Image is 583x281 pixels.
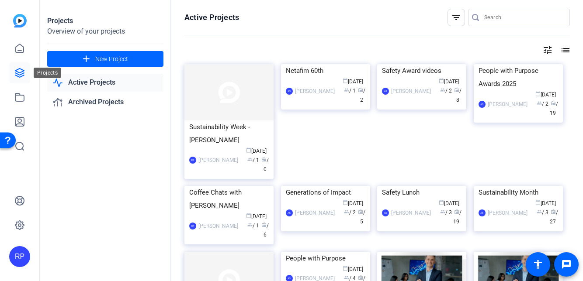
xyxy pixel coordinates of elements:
span: calendar_today [246,213,251,218]
span: [DATE] [343,79,363,85]
div: RP [189,157,196,164]
span: calendar_today [439,78,444,83]
span: radio [454,87,459,93]
span: [DATE] [439,200,459,206]
span: radio [261,157,267,162]
span: [DATE] [535,200,556,206]
span: calendar_today [343,266,348,271]
span: calendar_today [535,91,541,96]
div: [PERSON_NAME] [391,87,431,96]
mat-icon: tune [542,45,553,55]
span: group [247,157,253,162]
span: / 2 [344,209,356,216]
span: group [344,87,349,93]
span: / 19 [453,209,462,225]
span: calendar_today [246,147,251,153]
span: group [440,87,445,93]
span: group [247,222,253,227]
div: Netafim 60th [286,64,365,77]
div: [PERSON_NAME] [488,100,527,109]
div: Overview of your projects [47,26,163,37]
div: People with Purpose Awards 2025 [479,64,558,90]
div: [PERSON_NAME] [295,209,335,217]
span: / 6 [261,223,269,238]
span: / 1 [344,88,356,94]
span: calendar_today [343,200,348,205]
mat-icon: add [81,54,92,65]
div: Sustainability Week - [PERSON_NAME] [189,120,269,147]
img: blue-gradient.svg [13,14,27,27]
span: radio [261,222,267,227]
mat-icon: message [561,259,572,270]
span: group [537,100,542,106]
span: / 1 [247,157,259,163]
div: Projects [47,16,163,26]
div: Generations of Impact [286,186,365,199]
span: group [537,209,542,214]
span: [DATE] [246,148,267,154]
div: Projects [34,68,61,78]
span: / 3 [537,209,548,216]
a: Archived Projects [47,93,163,111]
span: / 1 [247,223,259,229]
span: radio [454,209,459,214]
span: [DATE] [343,266,363,272]
div: [PERSON_NAME] [295,87,335,96]
span: radio [358,87,363,93]
button: New Project [47,51,163,67]
span: / 19 [550,101,558,116]
span: radio [358,275,363,280]
span: [DATE] [343,200,363,206]
div: AS [382,88,389,95]
div: RP [189,223,196,230]
span: group [344,275,349,280]
span: / 2 [358,88,365,103]
span: radio [551,209,556,214]
div: AS [286,88,293,95]
span: / 0 [261,157,269,172]
span: / 27 [550,209,558,225]
a: Active Projects [47,74,163,92]
div: [PERSON_NAME] [488,209,527,217]
div: Sustainability Month [479,186,558,199]
span: / 3 [440,209,452,216]
h1: Active Projects [184,12,239,23]
span: / 2 [440,88,452,94]
span: group [344,209,349,214]
div: Coffee Chats with [PERSON_NAME] [189,186,269,212]
span: [DATE] [246,213,267,219]
div: Safety Award videos [382,64,462,77]
div: Safety Lunch [382,186,462,199]
input: Search [484,12,563,23]
span: / 8 [454,88,462,103]
div: RP [9,246,30,267]
mat-icon: filter_list [451,12,462,23]
div: [PERSON_NAME] [198,222,238,230]
span: [DATE] [535,92,556,98]
span: New Project [95,55,128,64]
span: / 2 [537,101,548,107]
div: AS [382,209,389,216]
span: group [440,209,445,214]
div: People with Purpose [286,252,365,265]
span: calendar_today [343,78,348,83]
mat-icon: list [559,45,570,55]
span: radio [358,209,363,214]
div: AS [479,101,486,108]
div: [PERSON_NAME] [198,156,238,164]
span: / 5 [358,209,365,225]
span: calendar_today [439,200,444,205]
div: AS [286,209,293,216]
span: radio [551,100,556,106]
span: [DATE] [439,79,459,85]
div: [PERSON_NAME] [391,209,431,217]
mat-icon: accessibility [533,259,543,270]
span: calendar_today [535,200,541,205]
div: AS [479,209,486,216]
